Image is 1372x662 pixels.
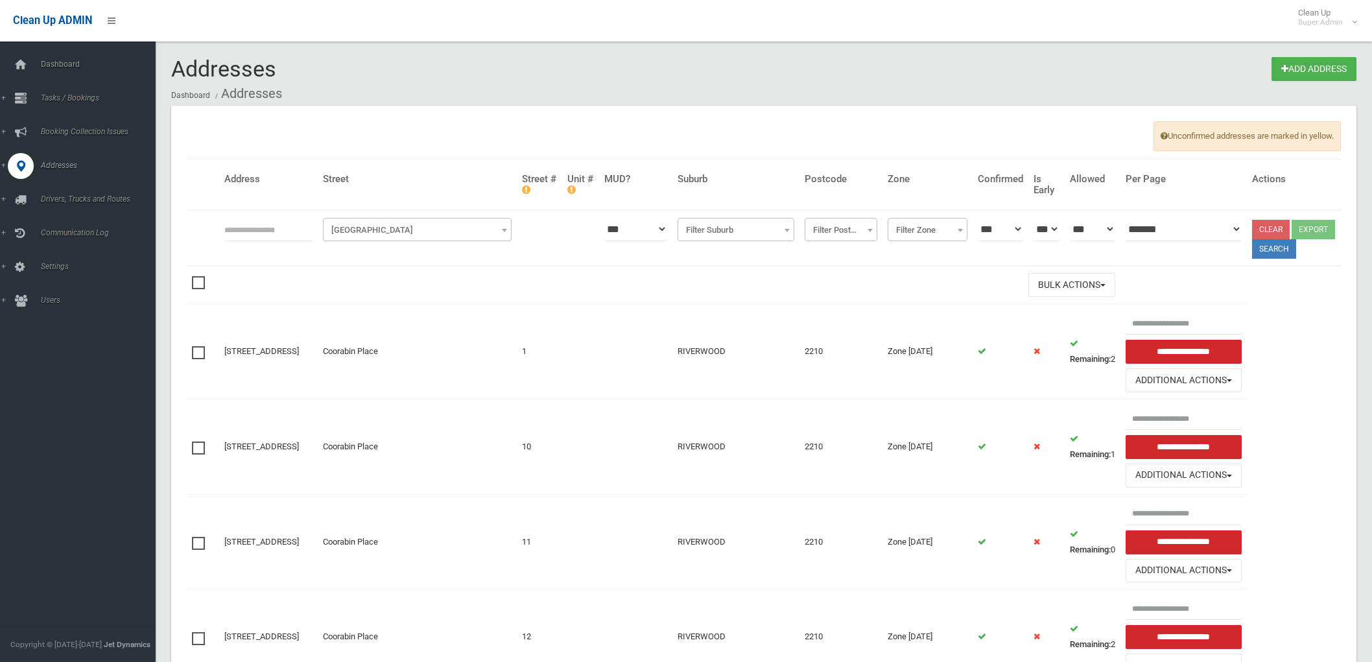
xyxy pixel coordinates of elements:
span: Filter Suburb [681,221,791,239]
strong: Remaining: [1070,354,1111,364]
td: 11 [517,494,562,589]
button: Bulk Actions [1028,273,1115,297]
td: Coorabin Place [318,399,517,495]
span: Settings [37,262,167,271]
h4: Per Page [1126,174,1242,185]
h4: Street [323,174,512,185]
td: 2210 [799,304,882,399]
span: Communication Log [37,228,167,237]
span: Dashboard [37,60,167,69]
td: Coorabin Place [318,304,517,399]
h4: Is Early [1034,174,1059,195]
button: Additional Actions [1126,368,1242,392]
span: Filter Postcode [805,218,877,241]
span: Filter Suburb [678,218,794,241]
strong: Remaining: [1070,449,1111,459]
h4: Allowed [1070,174,1115,185]
td: Zone [DATE] [882,399,973,495]
span: Tasks / Bookings [37,93,167,102]
td: RIVERWOOD [672,494,799,589]
small: Super Admin [1298,18,1343,27]
a: Clear [1252,220,1290,239]
span: Addresses [37,161,167,170]
button: Export [1292,220,1335,239]
a: [STREET_ADDRESS] [224,632,299,641]
span: Filter Street [323,218,512,241]
span: Clean Up [1292,8,1356,27]
span: Clean Up ADMIN [13,14,92,27]
span: Drivers, Trucks and Routes [37,195,167,204]
h4: Suburb [678,174,794,185]
a: [STREET_ADDRESS] [224,442,299,451]
a: [STREET_ADDRESS] [224,346,299,356]
span: Filter Zone [888,218,967,241]
td: 1 [1065,399,1120,495]
span: Filter Street [326,221,508,239]
h4: Postcode [805,174,877,185]
td: Zone [DATE] [882,304,973,399]
h4: Unit # [567,174,594,195]
strong: Jet Dynamics [104,640,150,649]
span: Unconfirmed addresses are marked in yellow. [1153,121,1341,151]
a: [STREET_ADDRESS] [224,537,299,547]
td: Zone [DATE] [882,494,973,589]
button: Additional Actions [1126,559,1242,583]
span: Filter Zone [891,221,964,239]
td: 0 [1065,494,1120,589]
h4: Address [224,174,313,185]
span: Copyright © [DATE]-[DATE] [10,640,102,649]
button: Search [1252,239,1296,259]
td: Coorabin Place [318,494,517,589]
h4: Street # [522,174,557,195]
li: Addresses [212,82,282,106]
td: 10 [517,399,562,495]
span: Addresses [171,56,276,82]
td: 1 [517,304,562,399]
button: Additional Actions [1126,464,1242,488]
span: Filter Postcode [808,221,874,239]
td: RIVERWOOD [672,304,799,399]
td: 2210 [799,399,882,495]
h4: Zone [888,174,967,185]
strong: Remaining: [1070,639,1111,649]
span: Booking Collection Issues [37,127,167,136]
a: Add Address [1271,57,1356,81]
span: Users [37,296,167,305]
h4: Actions [1252,174,1336,185]
strong: Remaining: [1070,545,1111,554]
td: RIVERWOOD [672,399,799,495]
h4: Confirmed [978,174,1023,185]
td: 2 [1065,304,1120,399]
a: Dashboard [171,91,210,100]
h4: MUD? [604,174,668,185]
td: 2210 [799,494,882,589]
